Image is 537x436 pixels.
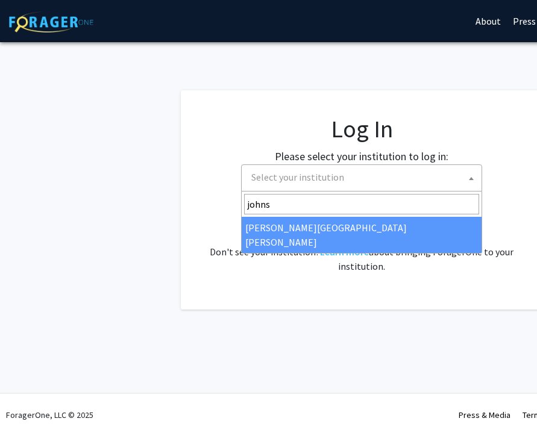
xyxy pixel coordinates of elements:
span: Select your institution [247,165,482,190]
a: Press & Media [459,410,510,420]
label: Please select your institution to log in: [275,148,448,164]
li: [PERSON_NAME][GEOGRAPHIC_DATA][PERSON_NAME] [242,217,482,253]
h1: Log In [205,114,518,143]
div: ForagerOne, LLC © 2025 [6,394,93,436]
div: No account? . Don't see your institution? about bringing ForagerOne to your institution. [205,216,518,273]
span: Select your institution [251,171,344,183]
span: Select your institution [241,164,482,192]
input: Search [244,194,479,214]
iframe: Chat [9,382,51,427]
img: ForagerOne Logo [9,11,93,33]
